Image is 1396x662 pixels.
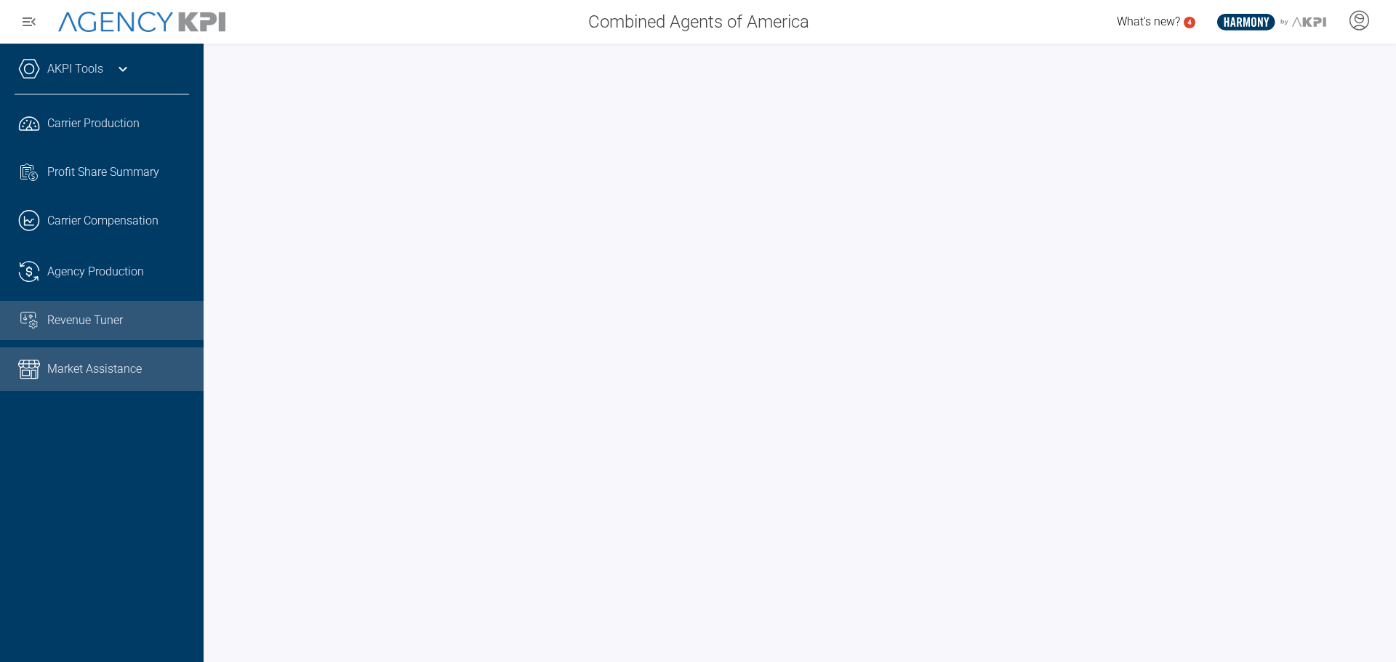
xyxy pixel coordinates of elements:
[47,212,159,230] span: Carrier Compensation
[1117,15,1180,28] span: What's new?
[588,9,809,35] span: Combined Agents of America
[47,164,159,181] span: Profit Share Summary
[47,115,140,132] span: Carrier Production
[1184,17,1195,28] a: 4
[58,12,225,33] img: AgencyKPI
[47,60,103,78] a: AKPI Tools
[47,360,142,378] span: Market Assistance
[47,312,123,329] span: Revenue Tuner
[1187,18,1192,26] text: 4
[47,263,144,280] span: Agency Production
